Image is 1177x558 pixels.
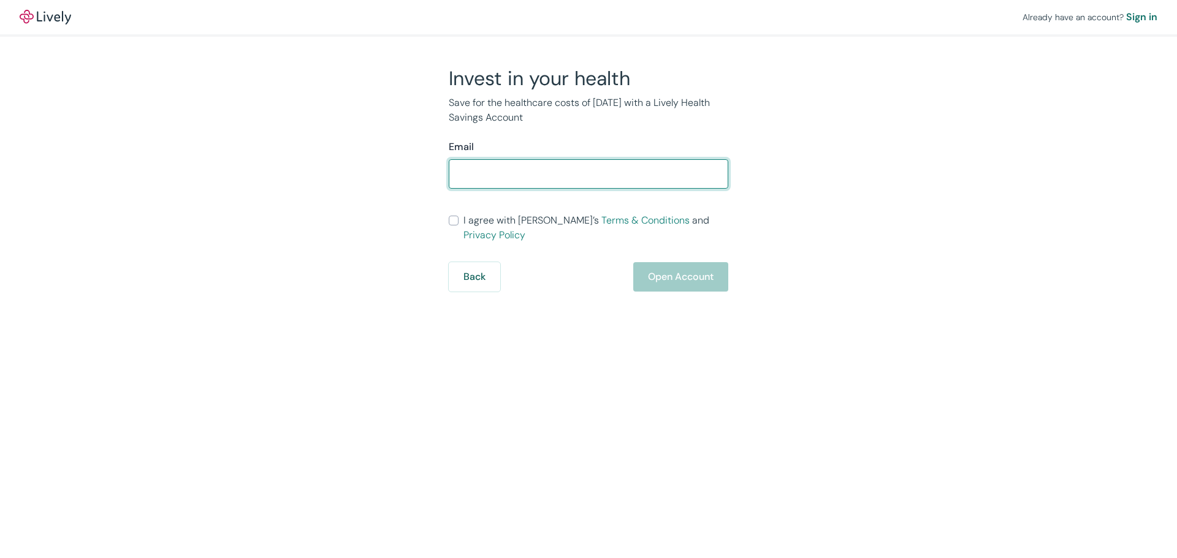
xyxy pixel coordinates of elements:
img: Lively [20,10,71,25]
h2: Invest in your health [449,66,728,91]
a: LivelyLively [20,10,71,25]
span: I agree with [PERSON_NAME]’s and [463,213,728,243]
button: Back [449,262,500,292]
label: Email [449,140,474,154]
div: Already have an account? [1023,10,1157,25]
p: Save for the healthcare costs of [DATE] with a Lively Health Savings Account [449,96,728,125]
a: Sign in [1126,10,1157,25]
a: Terms & Conditions [601,214,690,227]
a: Privacy Policy [463,228,525,241]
